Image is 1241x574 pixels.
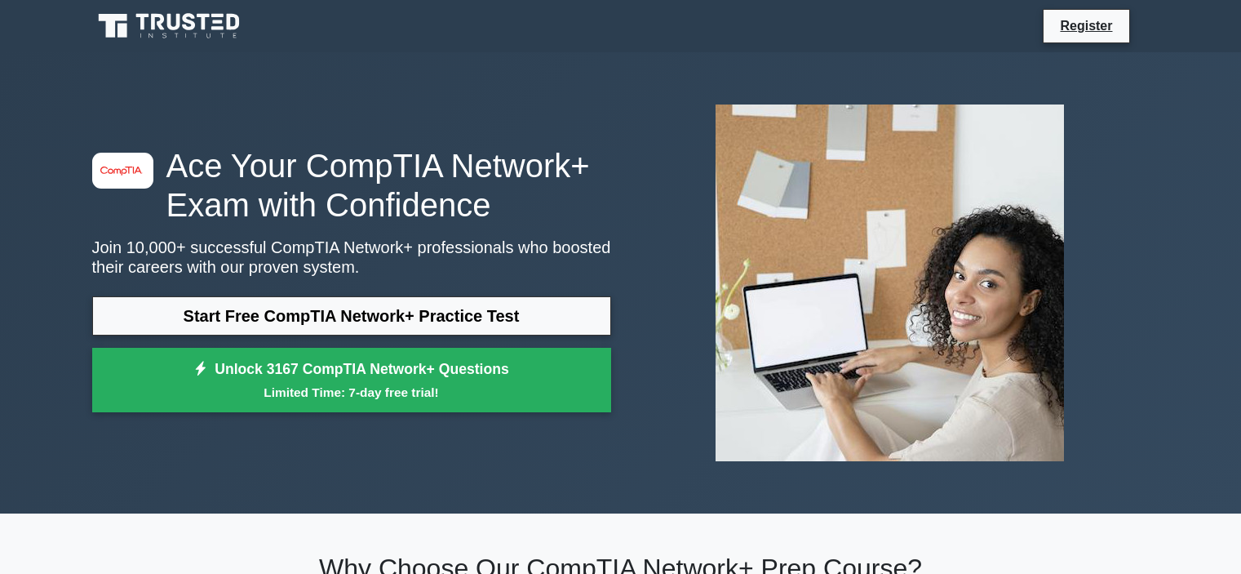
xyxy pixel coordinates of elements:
[92,296,611,336] a: Start Free CompTIA Network+ Practice Test
[92,348,611,413] a: Unlock 3167 CompTIA Network+ QuestionsLimited Time: 7-day free trial!
[113,383,591,402] small: Limited Time: 7-day free trial!
[92,238,611,277] p: Join 10,000+ successful CompTIA Network+ professionals who boosted their careers with our proven ...
[92,146,611,225] h1: Ace Your CompTIA Network+ Exam with Confidence
[1050,16,1122,36] a: Register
